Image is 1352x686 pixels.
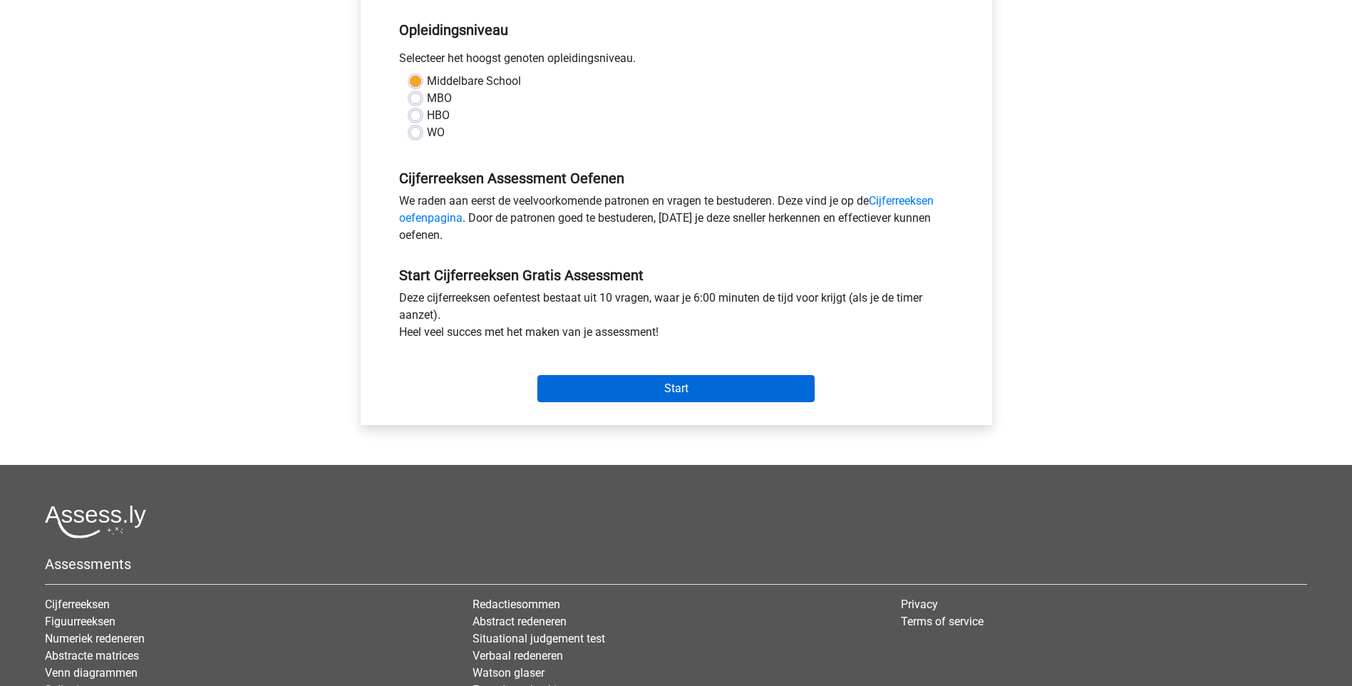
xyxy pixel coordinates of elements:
a: Verbaal redeneren [473,649,563,662]
a: Situational judgement test [473,632,605,645]
h5: Opleidingsniveau [399,16,954,44]
a: Numeriek redeneren [45,632,145,645]
label: WO [427,124,445,141]
a: Privacy [901,598,938,611]
label: Middelbare School [427,73,521,90]
a: Venn diagrammen [45,666,138,680]
div: We raden aan eerst de veelvoorkomende patronen en vragen te bestuderen. Deze vind je op de . Door... [388,193,964,250]
h5: Cijferreeksen Assessment Oefenen [399,170,954,187]
img: Assessly logo [45,505,146,538]
a: Abstract redeneren [473,615,567,628]
div: Deze cijferreeksen oefentest bestaat uit 10 vragen, waar je 6:00 minuten de tijd voor krijgt (als... [388,290,964,347]
a: Cijferreeksen [45,598,110,611]
label: HBO [427,107,450,124]
a: Figuurreeksen [45,615,115,628]
a: Watson glaser [473,666,545,680]
label: MBO [427,90,452,107]
a: Terms of service [901,615,984,628]
a: Abstracte matrices [45,649,139,662]
h5: Assessments [45,556,1307,573]
h5: Start Cijferreeksen Gratis Assessment [399,267,954,284]
input: Start [537,375,815,402]
a: Redactiesommen [473,598,560,611]
div: Selecteer het hoogst genoten opleidingsniveau. [388,50,964,73]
